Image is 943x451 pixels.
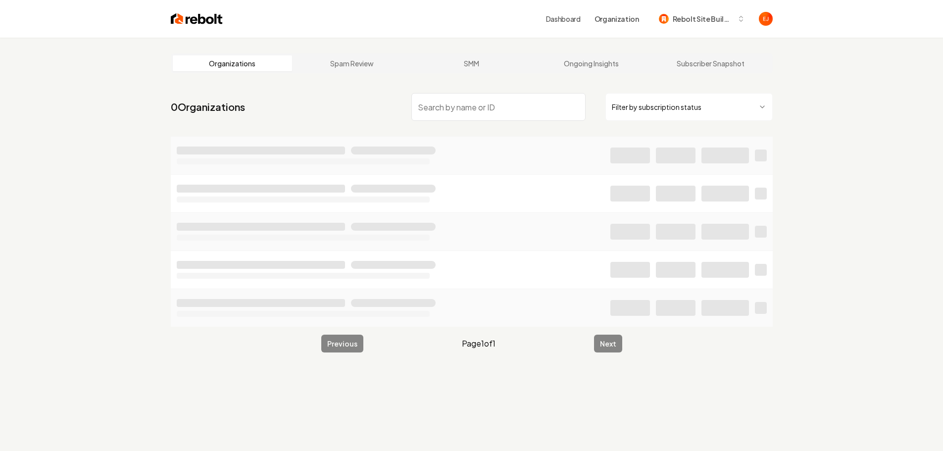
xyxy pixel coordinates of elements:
a: Organizations [173,55,293,71]
button: Open user button [759,12,773,26]
a: Subscriber Snapshot [651,55,771,71]
span: Page 1 of 1 [462,338,496,350]
a: Spam Review [292,55,412,71]
button: Organization [589,10,645,28]
a: Dashboard [546,14,581,24]
a: SMM [412,55,532,71]
img: Eduard Joers [759,12,773,26]
a: Ongoing Insights [531,55,651,71]
img: Rebolt Logo [171,12,223,26]
a: 0Organizations [171,100,245,114]
img: Rebolt Site Builder [659,14,669,24]
input: Search by name or ID [411,93,586,121]
span: Rebolt Site Builder [673,14,733,24]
